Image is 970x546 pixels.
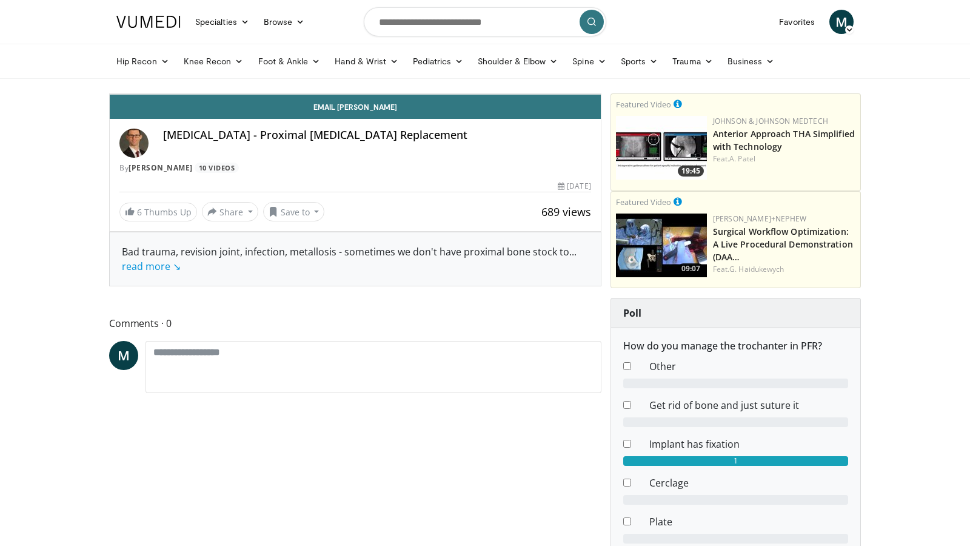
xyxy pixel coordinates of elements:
dd: Plate [640,514,857,529]
strong: Poll [623,306,641,320]
div: 1 [623,456,848,466]
dd: Implant has fixation [640,437,857,451]
h4: [MEDICAL_DATA] - Proximal [MEDICAL_DATA] Replacement [163,129,591,142]
a: 10 Videos [195,163,239,173]
span: 689 views [541,204,591,219]
a: Trauma [665,49,720,73]
img: VuMedi Logo [116,16,181,28]
small: Featured Video [616,99,671,110]
a: M [829,10,854,34]
h6: How do you manage the trochanter in PFR? [623,340,848,352]
a: Spine [565,49,613,73]
div: [DATE] [558,181,590,192]
button: Share [202,202,258,221]
a: [PERSON_NAME]+Nephew [713,214,806,224]
span: 6 [137,206,142,218]
a: 19:45 [616,116,707,180]
a: Hand & Wrist [327,49,406,73]
dd: Get rid of bone and just suture it [640,398,857,413]
a: 09:07 [616,214,707,277]
a: Hip Recon [109,49,176,73]
a: Anterior Approach THA Simplified with Technology [713,128,855,152]
div: By [119,163,591,174]
dd: Cerclage [640,476,857,490]
a: A. Patel [729,153,755,164]
a: M [109,341,138,370]
button: Save to [263,202,325,221]
a: 6 Thumbs Up [119,203,197,221]
a: G. Haidukewych [729,264,784,274]
a: read more ↘ [122,260,181,273]
div: Feat. [713,264,855,275]
a: Pediatrics [406,49,470,73]
span: 19:45 [678,166,704,177]
a: Sports [614,49,666,73]
a: Surgical Workflow Optimization: A Live Procedural Demonstration (DAA… [713,226,853,263]
a: Foot & Ankle [251,49,328,73]
dd: Other [640,359,857,374]
a: Specialties [188,10,256,34]
a: Favorites [772,10,822,34]
span: Comments 0 [109,315,601,331]
a: Knee Recon [176,49,251,73]
video-js: Video Player [110,94,601,95]
a: Email [PERSON_NAME] [110,95,601,119]
img: bcfc90b5-8c69-4b20-afee-af4c0acaf118.150x105_q85_crop-smart_upscale.jpg [616,214,707,277]
a: [PERSON_NAME] [129,163,193,173]
a: Johnson & Johnson MedTech [713,116,828,126]
a: Browse [256,10,312,34]
div: Bad trauma, revision joint, infection, metallosis - sometimes we don't have proximal bone stock to [122,244,589,274]
img: Avatar [119,129,149,158]
img: 06bb1c17-1231-4454-8f12-6191b0b3b81a.150x105_q85_crop-smart_upscale.jpg [616,116,707,180]
input: Search topics, interventions [364,7,606,36]
a: Business [720,49,782,73]
span: 09:07 [678,263,704,274]
small: Featured Video [616,197,671,207]
a: Shoulder & Elbow [470,49,565,73]
div: Feat. [713,153,855,164]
